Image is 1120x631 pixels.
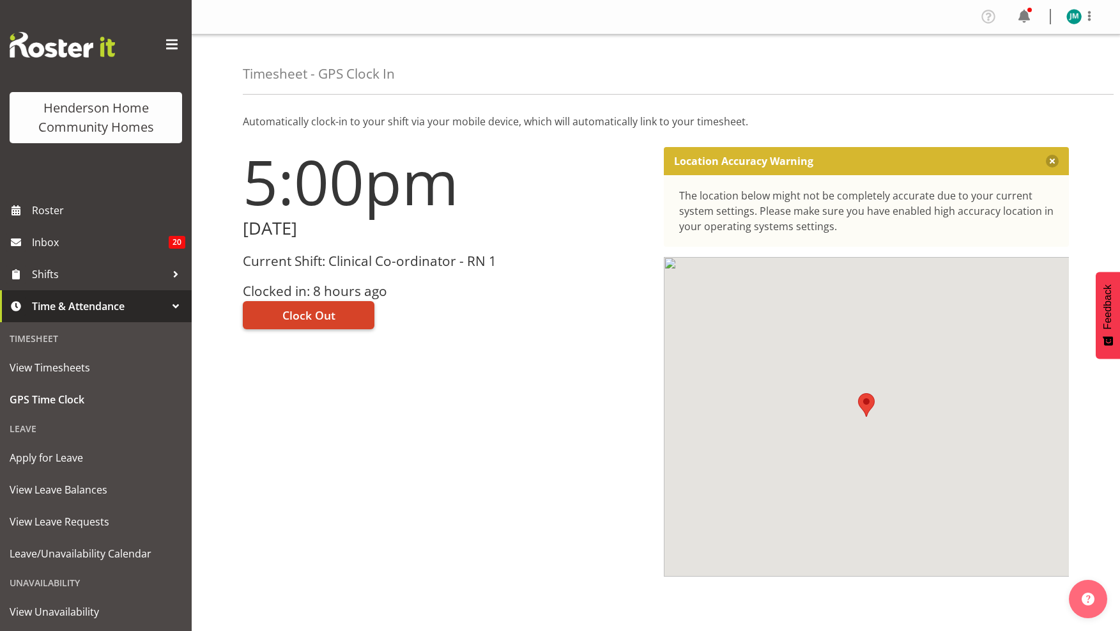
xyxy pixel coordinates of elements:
a: View Leave Requests [3,506,188,538]
span: 20 [169,236,185,249]
h4: Timesheet - GPS Clock In [243,66,395,81]
span: Inbox [32,233,169,252]
div: The location below might not be completely accurate due to your current system settings. Please m... [679,188,1054,234]
a: Apply for Leave [3,442,188,474]
div: Leave [3,416,188,442]
button: Close message [1046,155,1059,167]
span: Time & Attendance [32,297,166,316]
p: Location Accuracy Warning [674,155,813,167]
span: Shifts [32,265,166,284]
p: Automatically clock-in to your shift via your mobile device, which will automatically link to you... [243,114,1069,129]
div: Timesheet [3,325,188,352]
h3: Clocked in: 8 hours ago [243,284,648,299]
button: Feedback - Show survey [1096,272,1120,359]
a: View Timesheets [3,352,188,384]
div: Henderson Home Community Homes [22,98,169,137]
a: View Leave Balances [3,474,188,506]
button: Clock Out [243,301,374,329]
img: johanna-molina8557.jpg [1066,9,1082,24]
div: Unavailability [3,570,188,596]
span: View Leave Balances [10,480,182,499]
h2: [DATE] [243,219,648,238]
img: help-xxl-2.png [1082,593,1094,605]
a: GPS Time Clock [3,384,188,416]
span: Leave/Unavailability Calendar [10,544,182,563]
span: Clock Out [282,307,335,323]
a: Leave/Unavailability Calendar [3,538,188,570]
span: View Unavailability [10,602,182,621]
span: GPS Time Clock [10,390,182,409]
h3: Current Shift: Clinical Co-ordinator - RN 1 [243,254,648,269]
span: Feedback [1102,284,1114,329]
span: Apply for Leave [10,448,182,467]
span: View Leave Requests [10,512,182,531]
span: Roster [32,201,185,220]
a: View Unavailability [3,596,188,628]
span: View Timesheets [10,358,182,377]
img: Rosterit website logo [10,32,115,58]
h1: 5:00pm [243,147,648,216]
